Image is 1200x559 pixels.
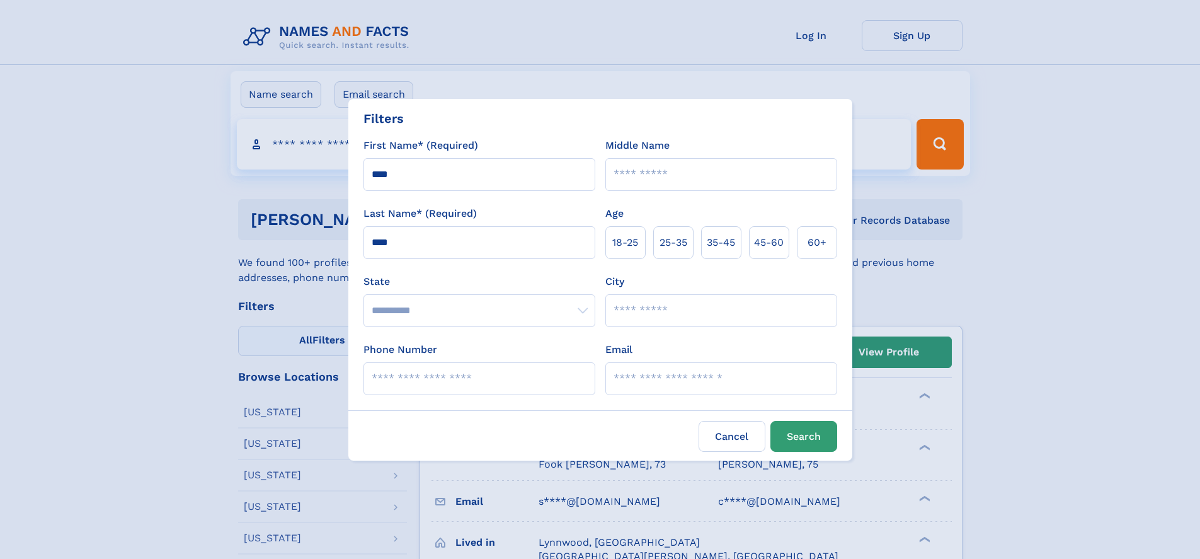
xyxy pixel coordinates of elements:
[363,138,478,153] label: First Name* (Required)
[605,342,632,357] label: Email
[808,235,826,250] span: 60+
[770,421,837,452] button: Search
[605,138,670,153] label: Middle Name
[707,235,735,250] span: 35‑45
[660,235,687,250] span: 25‑35
[363,206,477,221] label: Last Name* (Required)
[612,235,638,250] span: 18‑25
[699,421,765,452] label: Cancel
[363,109,404,128] div: Filters
[754,235,784,250] span: 45‑60
[605,206,624,221] label: Age
[363,274,595,289] label: State
[363,342,437,357] label: Phone Number
[605,274,624,289] label: City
